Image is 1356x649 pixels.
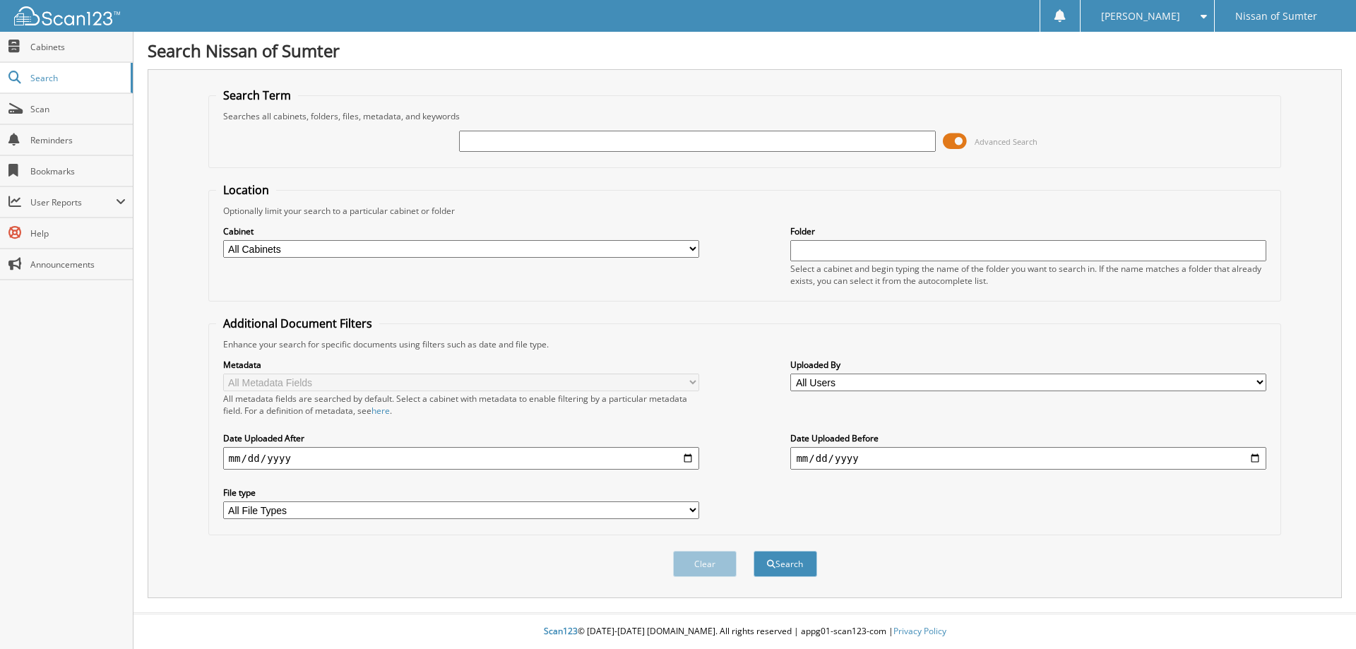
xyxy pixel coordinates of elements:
label: File type [223,487,699,499]
span: Scan123 [544,625,578,637]
button: Search [754,551,817,577]
input: start [223,447,699,470]
label: Metadata [223,359,699,371]
label: Uploaded By [790,359,1266,371]
div: All metadata fields are searched by default. Select a cabinet with metadata to enable filtering b... [223,393,699,417]
span: Reminders [30,134,126,146]
button: Clear [673,551,737,577]
div: Enhance your search for specific documents using filters such as date and file type. [216,338,1274,350]
div: Optionally limit your search to a particular cabinet or folder [216,205,1274,217]
label: Folder [790,225,1266,237]
input: end [790,447,1266,470]
div: © [DATE]-[DATE] [DOMAIN_NAME]. All rights reserved | appg01-scan123-com | [133,614,1356,649]
span: Announcements [30,258,126,270]
span: Cabinets [30,41,126,53]
span: Help [30,227,126,239]
span: Search [30,72,124,84]
div: Select a cabinet and begin typing the name of the folder you want to search in. If the name match... [790,263,1266,287]
span: Advanced Search [975,136,1037,147]
legend: Additional Document Filters [216,316,379,331]
label: Cabinet [223,225,699,237]
span: Scan [30,103,126,115]
a: here [371,405,390,417]
legend: Location [216,182,276,198]
span: Nissan of Sumter [1235,12,1317,20]
span: User Reports [30,196,116,208]
span: Bookmarks [30,165,126,177]
label: Date Uploaded After [223,432,699,444]
img: scan123-logo-white.svg [14,6,120,25]
h1: Search Nissan of Sumter [148,39,1342,62]
div: Searches all cabinets, folders, files, metadata, and keywords [216,110,1274,122]
span: [PERSON_NAME] [1101,12,1180,20]
a: Privacy Policy [893,625,946,637]
label: Date Uploaded Before [790,432,1266,444]
legend: Search Term [216,88,298,103]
